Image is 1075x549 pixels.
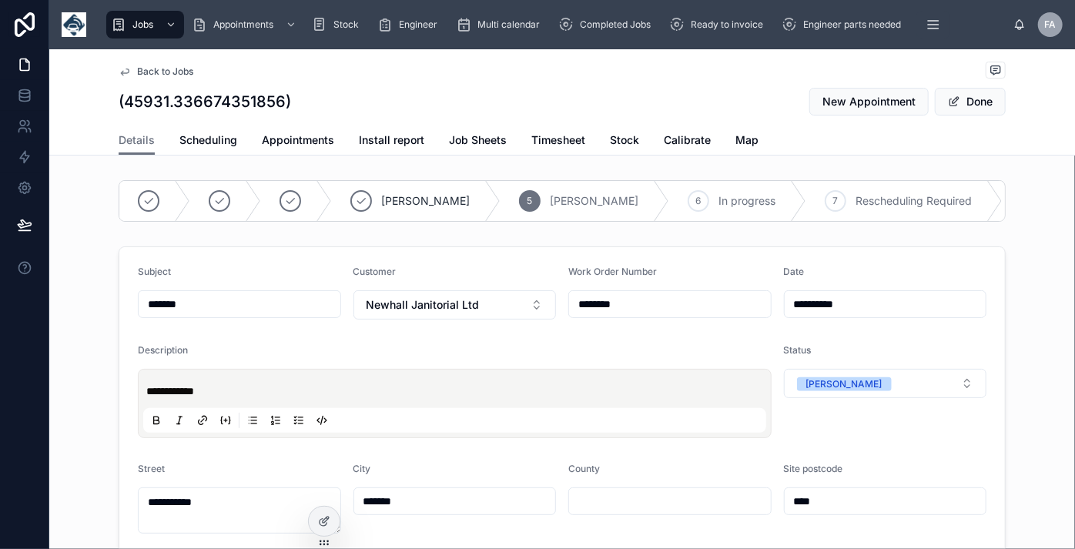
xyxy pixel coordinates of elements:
[333,18,359,31] span: Stock
[833,195,839,207] span: 7
[119,132,155,148] span: Details
[106,11,184,38] a: Jobs
[119,91,291,112] h1: (45931.336674351856)
[179,132,237,148] span: Scheduling
[531,126,585,157] a: Timesheet
[856,193,972,209] span: Rescheduling Required
[610,126,639,157] a: Stock
[568,463,600,474] span: County
[307,11,370,38] a: Stock
[262,132,334,148] span: Appointments
[262,126,334,157] a: Appointments
[1045,18,1057,31] span: FA
[809,88,929,115] button: New Appointment
[806,377,882,391] div: [PERSON_NAME]
[822,94,916,109] span: New Appointment
[138,463,165,474] span: Street
[449,132,507,148] span: Job Sheets
[99,8,1013,42] div: scrollable content
[664,132,711,148] span: Calibrate
[381,193,470,209] span: [PERSON_NAME]
[187,11,304,38] a: Appointments
[137,65,193,78] span: Back to Jobs
[784,344,812,356] span: Status
[935,88,1006,115] button: Done
[610,132,639,148] span: Stock
[803,18,901,31] span: Engineer parts needed
[580,18,651,31] span: Completed Jobs
[359,126,424,157] a: Install report
[213,18,273,31] span: Appointments
[179,126,237,157] a: Scheduling
[777,11,912,38] a: Engineer parts needed
[696,195,702,207] span: 6
[359,132,424,148] span: Install report
[451,11,551,38] a: Multi calendar
[527,195,533,207] span: 5
[550,193,638,209] span: [PERSON_NAME]
[665,11,774,38] a: Ready to invoice
[718,193,775,209] span: In progress
[132,18,153,31] span: Jobs
[353,463,371,474] span: City
[735,132,759,148] span: Map
[554,11,661,38] a: Completed Jobs
[138,266,171,277] span: Subject
[62,12,86,37] img: App logo
[119,126,155,156] a: Details
[373,11,448,38] a: Engineer
[399,18,437,31] span: Engineer
[531,132,585,148] span: Timesheet
[568,266,657,277] span: Work Order Number
[367,297,480,313] span: Newhall Janitorial Ltd
[664,126,711,157] a: Calibrate
[353,266,397,277] span: Customer
[784,266,805,277] span: Date
[449,126,507,157] a: Job Sheets
[784,463,843,474] span: Site postcode
[353,290,557,320] button: Select Button
[119,65,193,78] a: Back to Jobs
[784,369,987,398] button: Select Button
[735,126,759,157] a: Map
[691,18,763,31] span: Ready to invoice
[138,344,188,356] span: Description
[477,18,540,31] span: Multi calendar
